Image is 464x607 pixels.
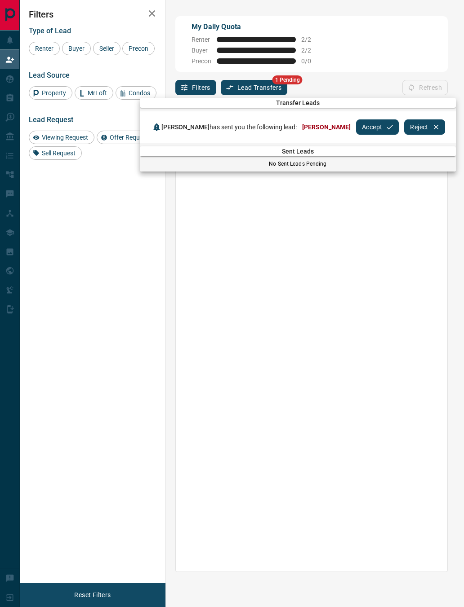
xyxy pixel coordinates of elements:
span: [PERSON_NAME] [302,123,351,131]
button: Reject [404,119,445,135]
span: has sent you the following lead: [161,123,297,131]
span: [PERSON_NAME] [161,123,210,131]
button: Accept [356,119,399,135]
p: No Sent Leads Pending [140,160,456,168]
span: Transfer Leads [140,99,456,106]
span: Sent Leads [140,148,456,155]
